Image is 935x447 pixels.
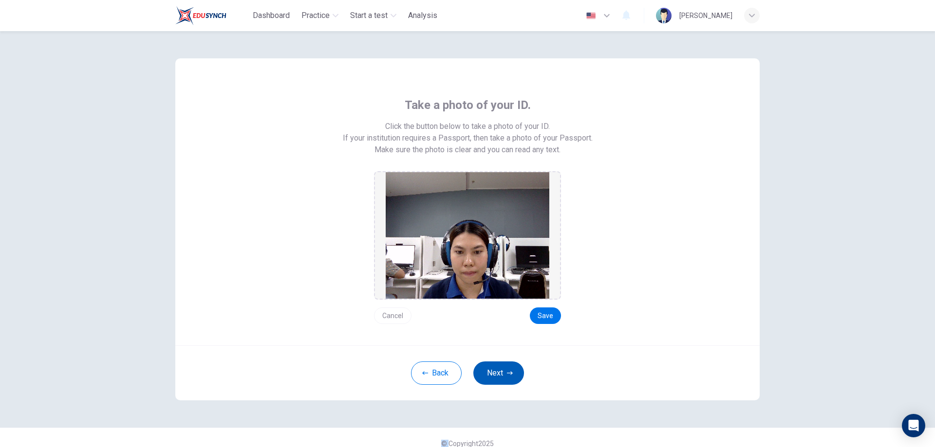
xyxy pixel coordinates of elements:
span: Take a photo of your ID. [405,97,531,113]
a: Train Test logo [175,6,249,25]
span: Start a test [350,10,388,21]
span: Make sure the photo is clear and you can read any text. [374,144,561,156]
button: Practice [298,7,342,24]
span: Analysis [408,10,437,21]
button: Analysis [404,7,441,24]
img: en [585,12,597,19]
img: Train Test logo [175,6,226,25]
button: Back [411,361,462,385]
div: [PERSON_NAME] [679,10,732,21]
img: preview screemshot [386,172,549,299]
button: Next [473,361,524,385]
button: Start a test [346,7,400,24]
span: Dashboard [253,10,290,21]
span: Click the button below to take a photo of your ID. If your institution requires a Passport, then ... [343,121,593,144]
button: Save [530,307,561,324]
button: Cancel [374,307,411,324]
button: Dashboard [249,7,294,24]
div: Open Intercom Messenger [902,414,925,437]
img: Profile picture [656,8,672,23]
span: Practice [301,10,330,21]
